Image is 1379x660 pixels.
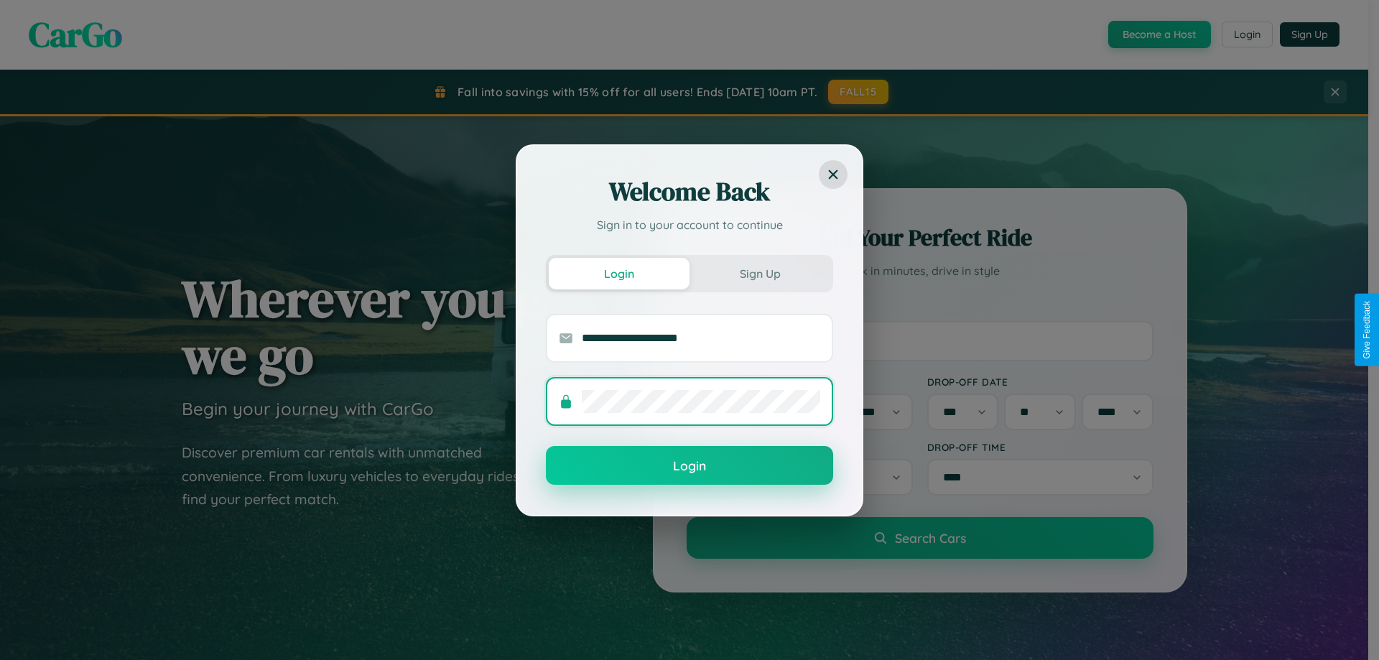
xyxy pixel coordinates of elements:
h2: Welcome Back [546,175,833,209]
button: Login [549,258,689,289]
button: Login [546,446,833,485]
button: Sign Up [689,258,830,289]
p: Sign in to your account to continue [546,216,833,233]
div: Give Feedback [1362,301,1372,359]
